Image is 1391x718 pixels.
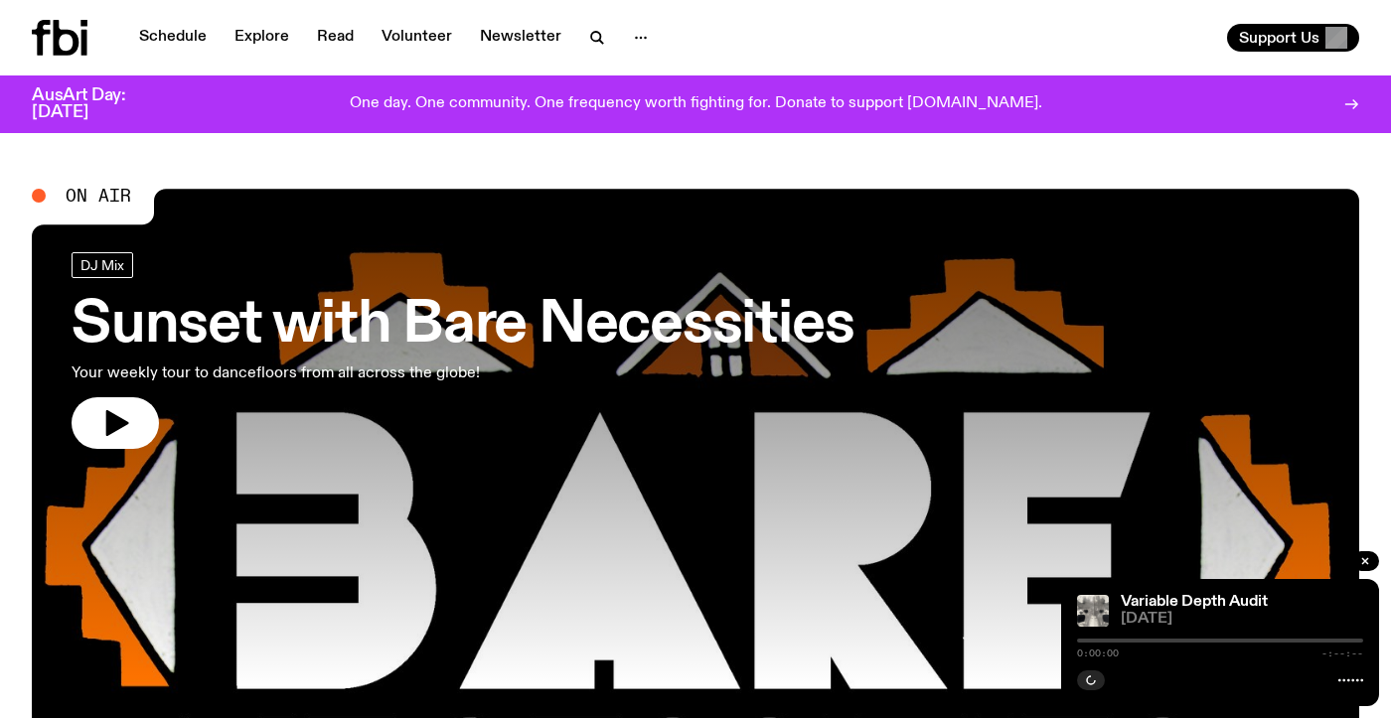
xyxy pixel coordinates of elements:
p: Your weekly tour to dancefloors from all across the globe! [72,361,580,385]
a: Schedule [127,24,219,52]
a: Newsletter [468,24,573,52]
a: DJ Mix [72,252,133,278]
span: On Air [66,187,131,205]
span: -:--:-- [1321,648,1363,658]
a: Volunteer [370,24,464,52]
a: Explore [223,24,301,52]
button: Support Us [1227,24,1359,52]
img: A black and white Rorschach [1077,595,1109,627]
span: DJ Mix [80,257,124,272]
a: Variable Depth Audit [1121,594,1268,610]
h3: Sunset with Bare Necessities [72,298,853,354]
p: One day. One community. One frequency worth fighting for. Donate to support [DOMAIN_NAME]. [350,95,1042,113]
span: 0:00:00 [1077,648,1119,658]
a: Sunset with Bare NecessitiesYour weekly tour to dancefloors from all across the globe! [72,252,853,449]
span: Support Us [1239,29,1319,47]
span: [DATE] [1121,612,1363,627]
h3: AusArt Day: [DATE] [32,87,159,121]
a: Read [305,24,366,52]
